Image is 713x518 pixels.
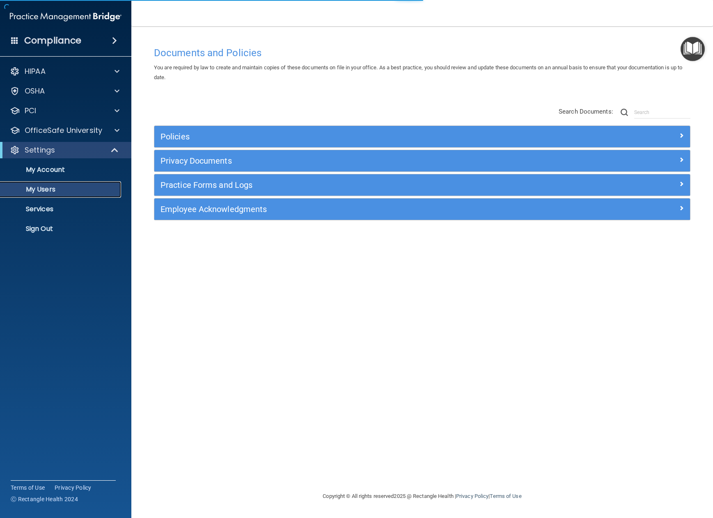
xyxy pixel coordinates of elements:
span: You are required by law to create and maintain copies of these documents on file in your office. ... [154,64,682,80]
h4: Documents and Policies [154,48,690,58]
a: OSHA [10,86,119,96]
a: Privacy Policy [456,493,488,499]
h5: Employee Acknowledgments [160,205,550,214]
span: Search Documents: [559,108,613,115]
p: Settings [25,145,55,155]
p: My Users [5,185,117,194]
a: HIPAA [10,66,119,76]
a: PCI [10,106,119,116]
p: PCI [25,106,36,116]
a: OfficeSafe University [10,126,119,135]
a: Terms of Use [11,484,45,492]
p: Services [5,205,117,213]
div: Copyright © All rights reserved 2025 @ Rectangle Health | | [273,483,572,509]
p: HIPAA [25,66,46,76]
h5: Practice Forms and Logs [160,180,550,189]
span: Ⓒ Rectangle Health 2024 [11,495,78,503]
h4: Compliance [24,35,81,46]
h5: Policies [160,132,550,141]
p: My Account [5,166,117,174]
a: Employee Acknowledgments [160,203,684,216]
img: ic-search.3b580494.png [621,109,628,116]
a: Privacy Policy [55,484,92,492]
a: Policies [160,130,684,143]
p: OSHA [25,86,45,96]
p: Sign Out [5,225,117,233]
a: Settings [10,145,119,155]
a: Practice Forms and Logs [160,178,684,192]
a: Privacy Documents [160,154,684,167]
img: PMB logo [10,9,122,25]
button: Open Resource Center [681,37,705,61]
p: OfficeSafe University [25,126,102,135]
a: Terms of Use [490,493,521,499]
h5: Privacy Documents [160,156,550,165]
input: Search [634,106,690,119]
